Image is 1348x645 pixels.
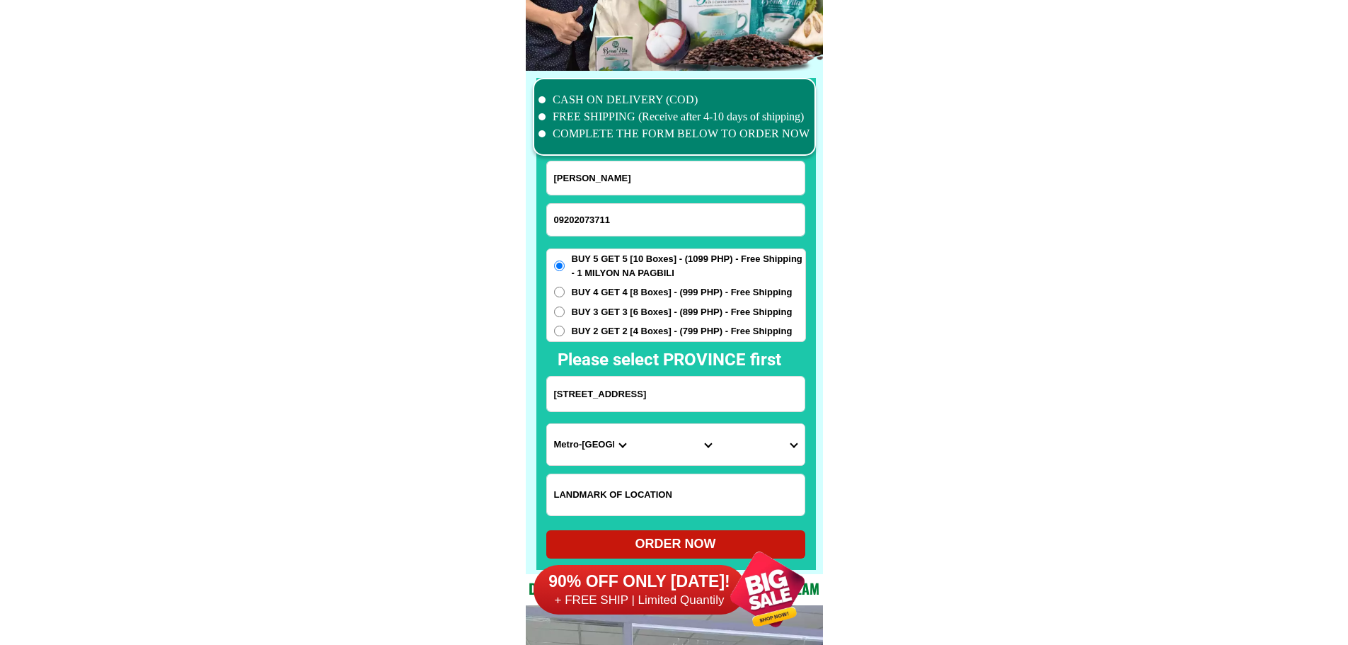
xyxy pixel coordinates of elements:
input: Input full_name [547,161,805,195]
select: Select province [547,424,633,465]
h2: Dedicated and professional consulting team [526,578,823,599]
input: Input LANDMARKOFLOCATION [547,474,805,515]
input: BUY 5 GET 5 [10 Boxes] - (1099 PHP) - Free Shipping - 1 MILYON NA PAGBILI [554,261,565,271]
select: Select district [633,424,718,465]
input: BUY 3 GET 3 [6 Boxes] - (899 PHP) - Free Shipping [554,307,565,317]
li: FREE SHIPPING (Receive after 4-10 days of shipping) [538,108,810,125]
span: BUY 3 GET 3 [6 Boxes] - (899 PHP) - Free Shipping [572,305,793,319]
input: BUY 4 GET 4 [8 Boxes] - (999 PHP) - Free Shipping [554,287,565,297]
input: BUY 2 GET 2 [4 Boxes] - (799 PHP) - Free Shipping [554,326,565,336]
span: BUY 4 GET 4 [8 Boxes] - (999 PHP) - Free Shipping [572,285,793,299]
li: COMPLETE THE FORM BELOW TO ORDER NOW [538,125,810,142]
h6: + FREE SHIP | Limited Quantily [534,593,746,608]
h2: Please select PROVINCE first [558,347,934,372]
li: CASH ON DELIVERY (COD) [538,91,810,108]
h6: 90% OFF ONLY [DATE]! [534,571,746,593]
input: Input phone_number [547,204,805,236]
span: BUY 2 GET 2 [4 Boxes] - (799 PHP) - Free Shipping [572,324,793,338]
input: Input address [547,377,805,411]
span: BUY 5 GET 5 [10 Boxes] - (1099 PHP) - Free Shipping - 1 MILYON NA PAGBILI [572,252,805,280]
select: Select commune [718,424,804,465]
